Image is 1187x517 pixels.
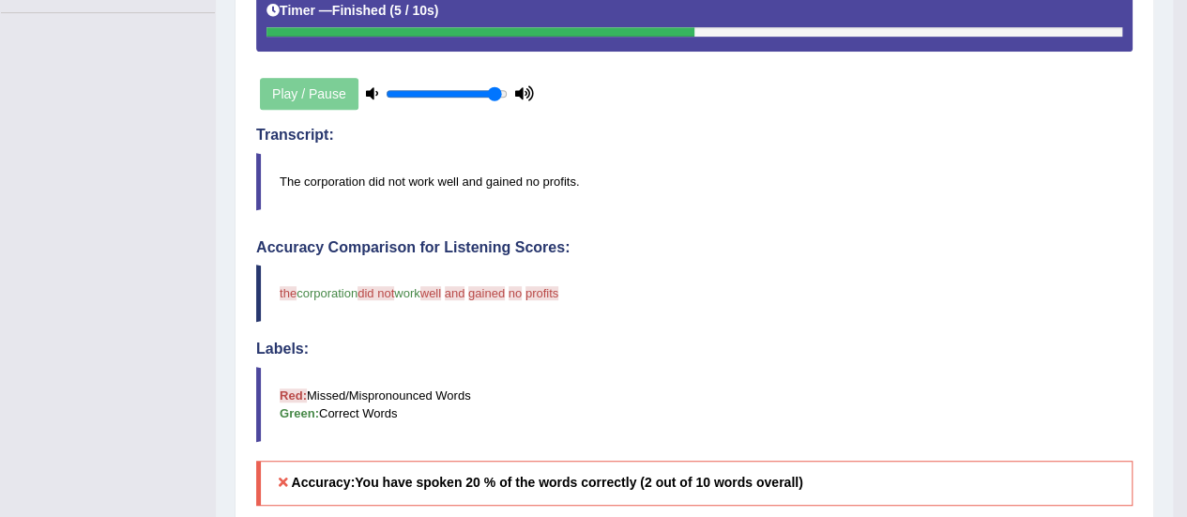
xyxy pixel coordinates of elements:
[280,406,319,420] b: Green:
[256,153,1133,210] blockquote: The corporation did not work well and gained no profits.
[332,3,387,18] b: Finished
[256,239,1133,256] h4: Accuracy Comparison for Listening Scores:
[280,388,307,403] b: Red:
[525,286,558,300] span: profits
[420,286,441,300] span: well
[434,3,439,18] b: )
[509,286,522,300] span: no
[355,475,802,490] b: You have spoken 20 % of the words correctly (2 out of 10 words overall)
[358,286,394,300] span: did not
[256,341,1133,357] h4: Labels:
[389,3,394,18] b: (
[266,4,438,18] h5: Timer —
[256,461,1133,505] h5: Accuracy:
[445,286,465,300] span: and
[394,286,419,300] span: work
[256,367,1133,442] blockquote: Missed/Mispronounced Words Correct Words
[256,127,1133,144] h4: Transcript:
[297,286,358,300] span: corporation
[394,3,434,18] b: 5 / 10s
[468,286,505,300] span: gained
[280,286,297,300] span: the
